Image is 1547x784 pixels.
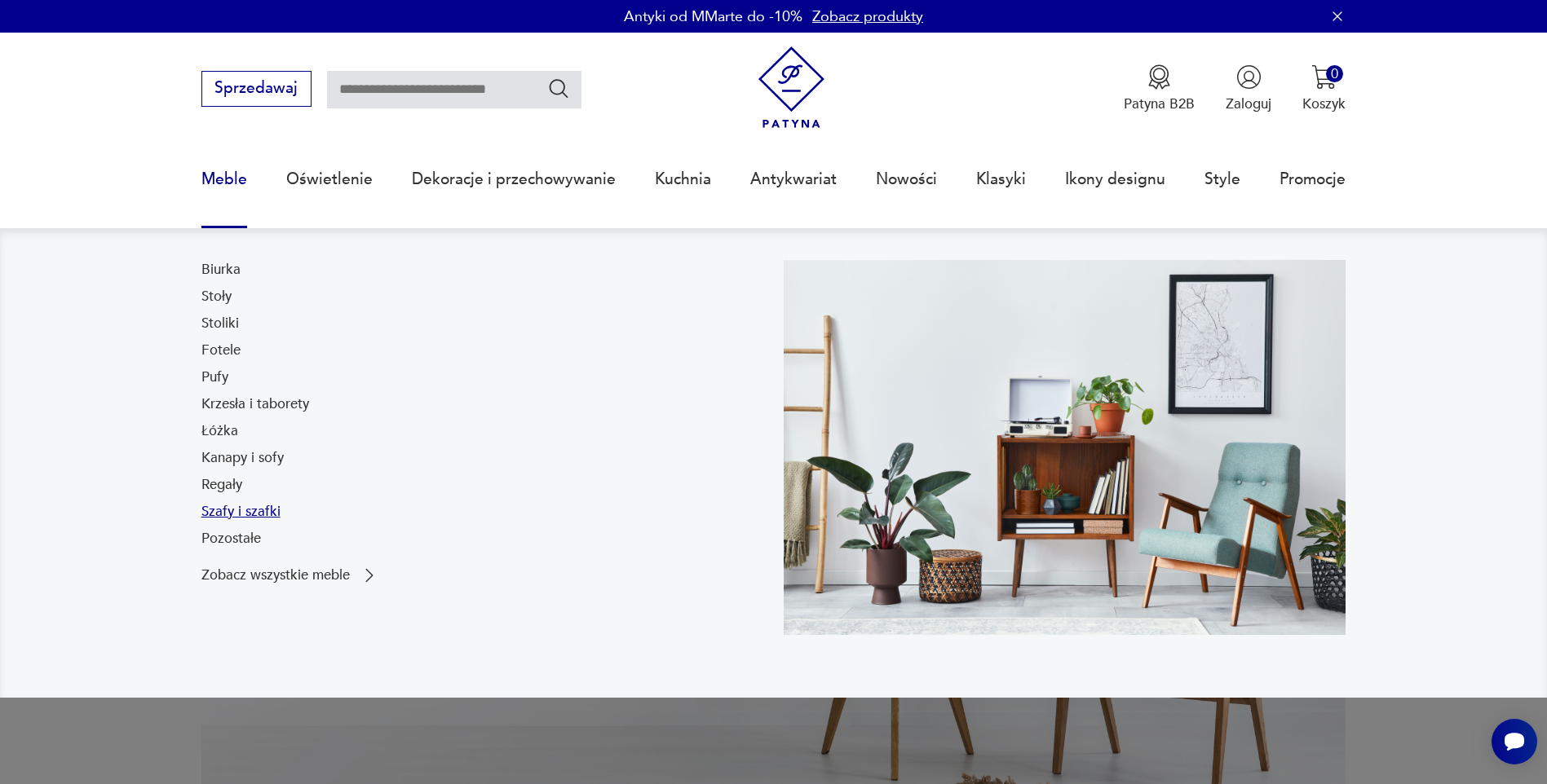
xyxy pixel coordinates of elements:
[201,566,379,585] a: Zobacz wszystkie meble
[1204,142,1240,217] a: Style
[1124,95,1195,113] p: Patyna B2B
[750,142,837,217] a: Antykwariat
[201,394,309,414] a: Krzesła i taborety
[1065,142,1165,217] a: Ikony designu
[412,142,616,217] a: Dekoracje i przechowywanie
[876,142,937,217] a: Nowości
[286,142,373,217] a: Oświetlenie
[976,142,1026,217] a: Klasyki
[1124,64,1195,113] button: Patyna B2B
[201,475,242,495] a: Regały
[1236,64,1262,90] img: Ikonka użytkownika
[201,368,228,387] a: Pufy
[201,71,312,107] button: Sprzedawaj
[655,142,711,217] a: Kuchnia
[1124,64,1195,113] a: Ikona medaluPatyna B2B
[1492,719,1537,764] iframe: Smartsupp widget button
[201,502,281,522] a: Szafy i szafki
[201,314,239,333] a: Stoliki
[1226,95,1271,113] p: Zaloguj
[201,529,261,548] a: Pozostałe
[201,341,241,360] a: Fotele
[201,83,312,96] a: Sprzedawaj
[1226,64,1271,113] button: Zaloguj
[201,287,232,306] a: Stoły
[812,7,923,27] a: Zobacz produkty
[201,569,350,582] p: Zobacz wszystkie meble
[1326,65,1343,82] div: 0
[624,7,802,27] p: Antyki od MMarte do -10%
[547,77,571,100] button: Szukaj
[1311,64,1337,90] img: Ikona koszyka
[750,46,833,129] img: Patyna - sklep z meblami i dekoracjami vintage
[201,260,241,280] a: Biurka
[201,448,284,468] a: Kanapy i sofy
[1302,64,1346,113] button: 0Koszyk
[784,260,1346,635] img: 969d9116629659dbb0bd4e745da535dc.jpg
[201,421,238,441] a: Łóżka
[1302,95,1346,113] p: Koszyk
[1280,142,1346,217] a: Promocje
[1147,64,1172,90] img: Ikona medalu
[201,142,247,217] a: Meble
